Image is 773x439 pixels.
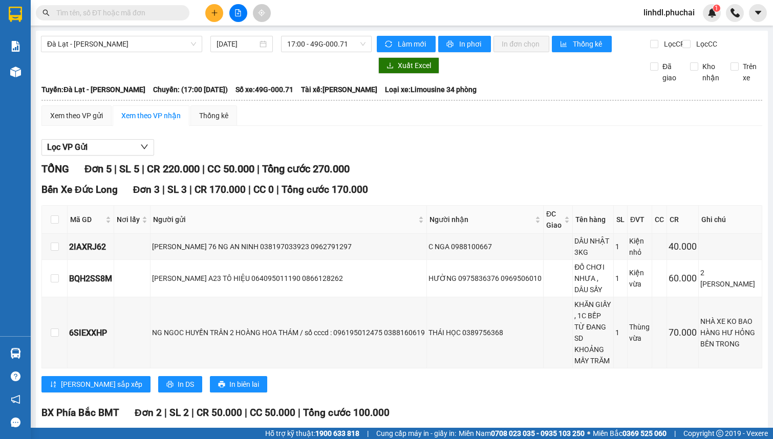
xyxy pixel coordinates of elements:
span: 1 [715,5,718,12]
span: In DS [178,379,194,390]
span: In biên lai [229,379,259,390]
button: Lọc VP Gửi [41,139,154,156]
span: | [162,184,165,195]
div: Thùng vừa [629,321,650,344]
span: down [140,143,148,151]
div: 2IAXRJ62 [69,240,112,253]
span: BX Phía Bắc BMT [41,407,119,419]
span: | [674,428,676,439]
span: Đơn 2 [135,407,162,419]
div: THÁI HỌC 0389756368 [428,327,542,338]
th: CR [667,206,699,234]
span: | [298,407,300,419]
div: DÂU NHẬT 3KG [574,235,612,258]
button: file-add [229,4,247,22]
th: Ghi chú [699,206,762,234]
th: ĐVT [628,206,652,234]
span: sync [385,40,394,49]
span: CR 50.000 [197,407,242,419]
span: Xuất Excel [398,60,431,71]
div: Kiện vừa [629,267,650,290]
div: BQH2SS8M [69,272,112,285]
span: ⚪️ [587,431,590,435]
span: Trên xe [739,61,763,83]
button: aim [253,4,271,22]
input: 14/10/2025 [217,38,257,50]
span: Tổng cước 170.000 [282,184,368,195]
span: linhdl.phuchai [635,6,703,19]
span: Lọc CR [660,38,686,50]
span: Đơn 5 [84,163,112,175]
span: [PERSON_NAME] sắp xếp [61,379,142,390]
span: sort-ascending [50,381,57,389]
div: C NGA 0988100667 [428,241,542,252]
th: SL [614,206,628,234]
td: 6SIEXXHP [68,297,114,368]
span: message [11,418,20,427]
span: Miền Nam [459,428,585,439]
div: 70.000 [669,325,697,340]
div: [PERSON_NAME] 76 NG AN NINH 038197033923 0962791297 [152,241,425,252]
span: | [189,184,192,195]
span: bar-chart [560,40,569,49]
div: 6SIEXXHP [69,326,112,339]
span: notification [11,394,20,404]
span: Bến Xe Đức Long [41,184,118,195]
button: printerIn phơi [438,36,491,52]
button: printerIn biên lai [210,376,267,392]
span: | [202,163,205,175]
span: | [164,407,167,419]
span: 17:00 - 49G-000.71 [287,36,366,52]
span: Đơn 3 [133,184,160,195]
td: BQH2SS8M [68,260,114,297]
div: HƯỜNG 0975836376 0969506010 [428,273,542,284]
span: Loại xe: Limousine 34 phòng [385,84,477,95]
button: downloadXuất Excel [378,57,439,74]
span: Đã giao [658,61,682,83]
span: Nơi lấy [117,214,140,225]
button: caret-down [749,4,767,22]
span: | [276,184,279,195]
th: CC [652,206,667,234]
div: Kiện nhỏ [629,235,650,258]
span: CC 50.000 [207,163,254,175]
span: SL 3 [167,184,187,195]
span: | [245,407,247,419]
span: Hỗ trợ kỹ thuật: [265,428,359,439]
span: download [386,62,394,70]
span: Miền Bắc [593,428,667,439]
span: Người nhận [430,214,533,225]
td: 2IAXRJ62 [68,234,114,260]
span: Thống kê [573,38,604,50]
span: | [257,163,260,175]
span: | [367,428,369,439]
img: icon-new-feature [707,8,717,17]
img: solution-icon [10,41,21,52]
span: CC 0 [253,184,274,195]
span: question-circle [11,371,20,381]
span: Lọc VP Gửi [47,141,88,153]
div: 40.000 [669,239,697,254]
span: TỔNG [41,163,69,175]
span: | [114,163,117,175]
span: Đà Lạt - Gia Lai [47,36,196,52]
span: plus [211,9,218,16]
th: Tên hàng [573,206,614,234]
button: plus [205,4,223,22]
strong: 0708 023 035 - 0935 103 250 [491,429,585,437]
span: ĐC Giao [546,208,562,231]
span: | [191,407,194,419]
strong: 1900 633 818 [315,429,359,437]
span: CR 220.000 [147,163,200,175]
span: Lọc CC [692,38,719,50]
span: Làm mới [398,38,427,50]
b: Tuyến: Đà Lạt - [PERSON_NAME] [41,85,145,94]
div: Thống kê [199,110,228,121]
img: warehouse-icon [10,67,21,77]
span: caret-down [754,8,763,17]
span: Tổng cước 270.000 [262,163,350,175]
span: printer [446,40,455,49]
span: CR 170.000 [195,184,246,195]
button: sort-ascending[PERSON_NAME] sắp xếp [41,376,151,392]
button: bar-chartThống kê [552,36,612,52]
